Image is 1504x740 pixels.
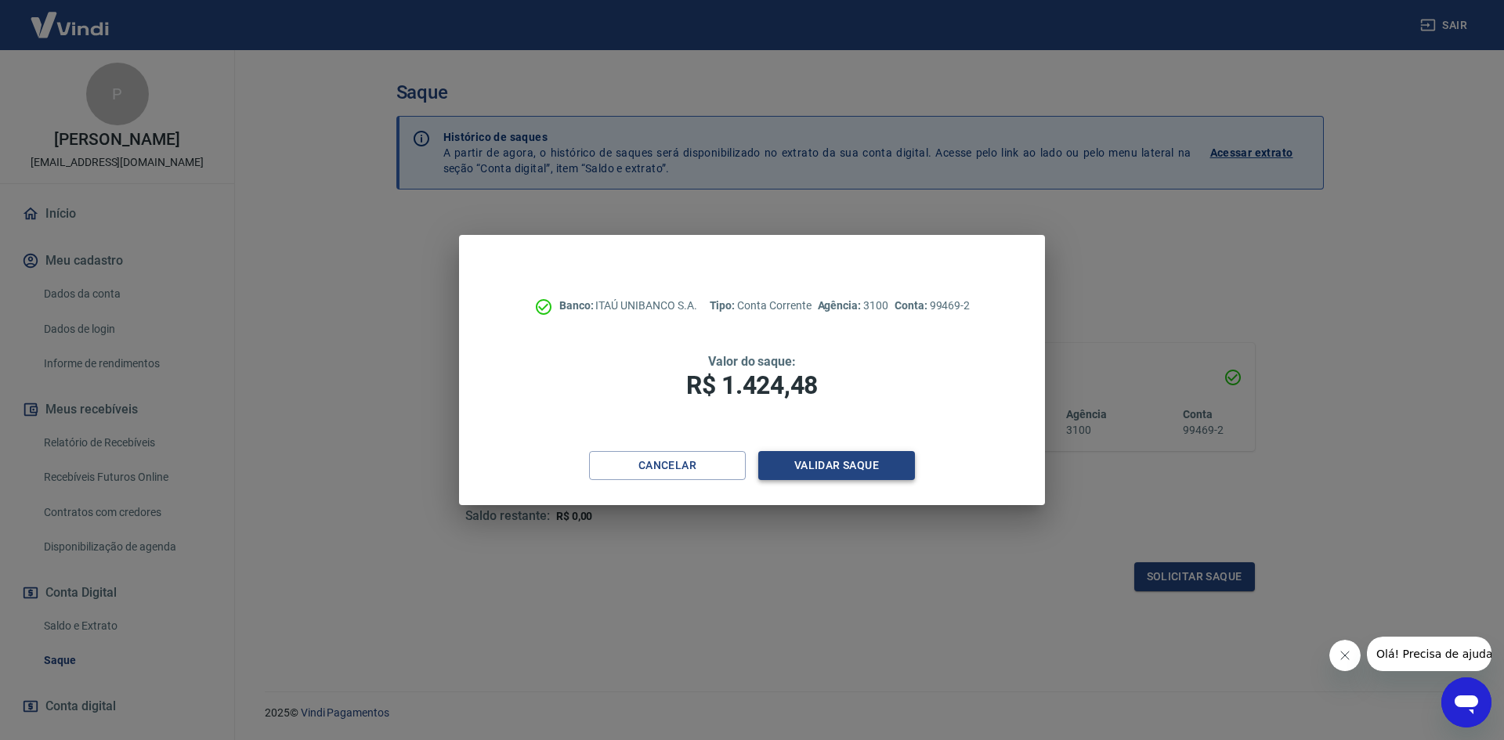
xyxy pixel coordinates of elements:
[1329,640,1361,671] iframe: Fechar mensagem
[710,298,812,314] p: Conta Corrente
[1367,637,1491,671] iframe: Mensagem da empresa
[818,298,888,314] p: 3100
[559,298,697,314] p: ITAÚ UNIBANCO S.A.
[1441,677,1491,727] iframe: Botão para abrir a janela de mensagens
[559,299,596,312] span: Banco:
[686,370,818,400] span: R$ 1.424,48
[708,354,796,369] span: Valor do saque:
[710,299,738,312] span: Tipo:
[895,299,930,312] span: Conta:
[589,451,746,480] button: Cancelar
[895,298,970,314] p: 99469-2
[9,11,132,23] span: Olá! Precisa de ajuda?
[758,451,915,480] button: Validar saque
[818,299,864,312] span: Agência:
